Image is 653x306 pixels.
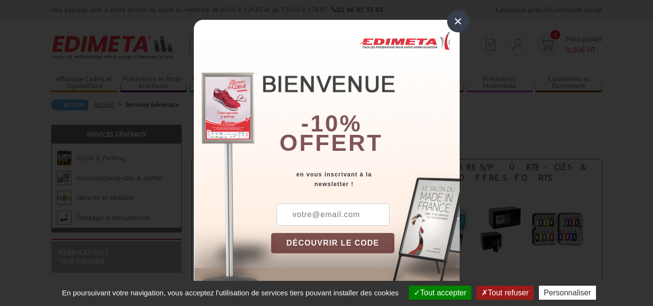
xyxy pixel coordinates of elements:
[409,286,471,300] button: Tout accepter
[276,204,390,226] input: votre@email.com
[301,111,362,136] b: -10%
[279,130,383,156] font: offert
[477,286,533,300] button: Tout refuser
[447,10,469,32] div: ×
[271,233,395,253] button: DÉCOUVRIR LE CODE
[539,286,596,300] button: Personnaliser (fenêtre modale)
[57,289,404,297] span: En poursuivant votre navigation, vous acceptez l'utilisation de services tiers pouvant installer ...
[271,170,460,189] div: en vous inscrivant à la newsletter !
